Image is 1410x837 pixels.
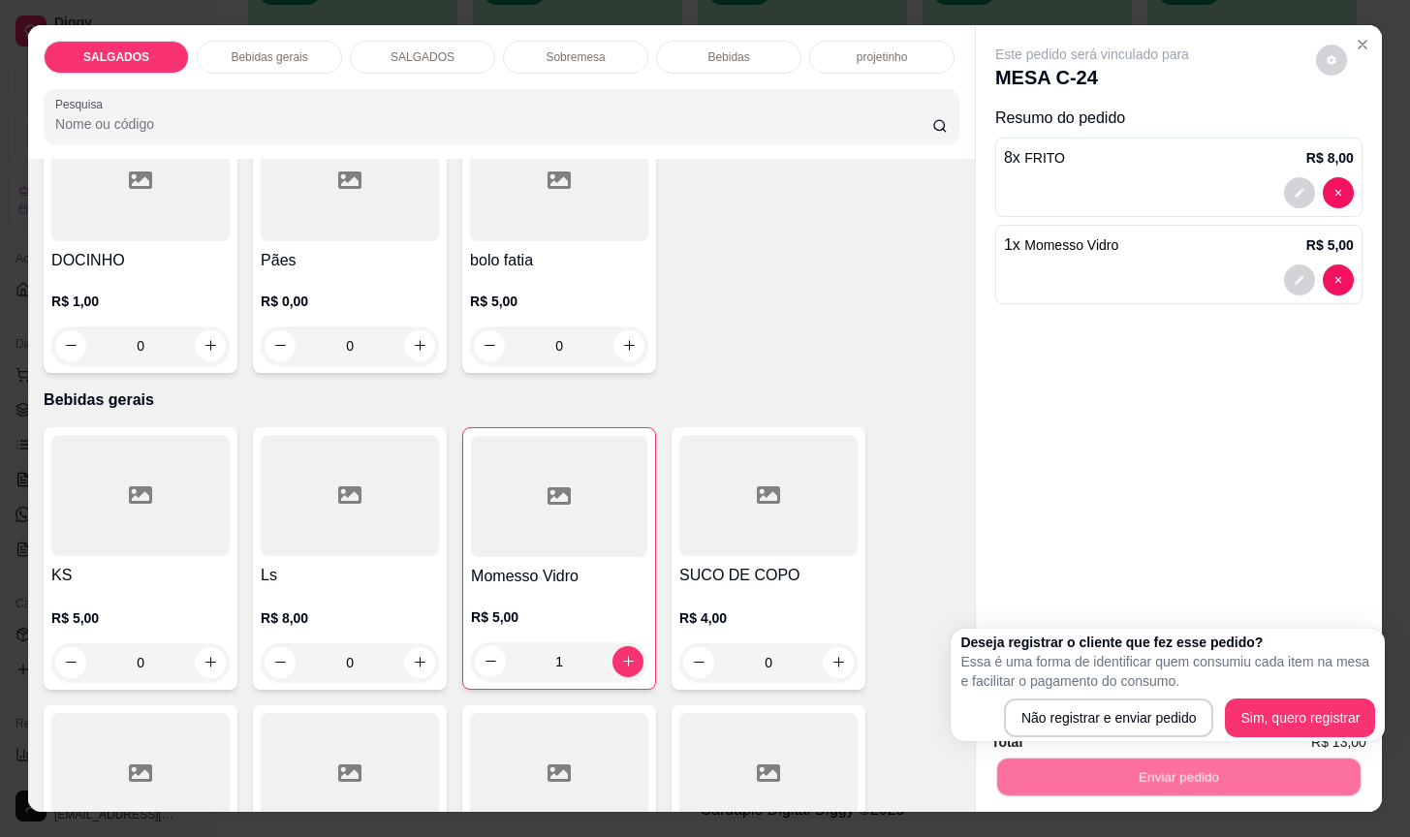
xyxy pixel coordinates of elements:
[195,647,226,678] button: increase-product-quantity
[612,646,643,677] button: increase-product-quantity
[707,49,749,65] p: Bebidas
[1284,177,1315,208] button: decrease-product-quantity
[55,114,932,134] input: Pesquisa
[1284,264,1315,295] button: decrease-product-quantity
[475,646,506,677] button: decrease-product-quantity
[51,564,230,587] h4: KS
[679,564,858,587] h4: SUCO DE COPO
[231,49,307,65] p: Bebidas gerais
[1347,29,1378,60] button: Close
[471,565,647,588] h4: Momesso Vidro
[613,330,644,361] button: increase-product-quantity
[1316,45,1347,76] button: decrease-product-quantity
[991,734,1022,750] strong: Total
[391,49,454,65] p: SALGADOS
[995,45,1189,64] p: Este pedido será vinculado para
[1306,148,1354,168] p: R$ 8,00
[265,647,296,678] button: decrease-product-quantity
[1225,698,1375,737] button: Sim, quero registrar
[1323,177,1354,208] button: decrease-product-quantity
[55,330,86,361] button: decrease-product-quantity
[51,608,230,628] p: R$ 5,00
[1004,233,1118,257] p: 1 x
[471,607,647,627] p: R$ 5,00
[995,107,1363,130] p: Resumo do pedido
[261,249,439,272] h4: Pães
[470,292,648,311] p: R$ 5,00
[857,49,908,65] p: projetinho
[470,249,648,272] h4: bolo fatia
[51,249,230,272] h4: DOCINHO
[960,633,1375,652] h2: Deseja registrar o cliente que fez esse pedido?
[195,330,226,361] button: increase-product-quantity
[55,647,86,678] button: decrease-product-quantity
[683,647,714,678] button: decrease-product-quantity
[1323,264,1354,295] button: decrease-product-quantity
[1306,235,1354,255] p: R$ 5,00
[55,96,110,112] label: Pesquisa
[997,759,1361,796] button: Enviar pedido
[51,292,230,311] p: R$ 1,00
[1004,698,1214,737] button: Não registrar e enviar pedido
[261,292,439,311] p: R$ 0,00
[960,652,1375,691] p: Essa é uma forma de identificar quem consumiu cada item na mesa e facilitar o pagamento do consumo.
[83,49,149,65] p: SALGADOS
[1024,150,1065,166] span: FRITO
[44,388,959,412] p: Bebidas gerais
[261,564,439,587] h4: Ls
[261,608,439,628] p: R$ 8,00
[546,49,605,65] p: Sobremesa
[1024,237,1118,253] span: Momesso Vidro
[679,608,858,628] p: R$ 4,00
[1311,731,1366,753] span: R$ 13,00
[474,330,505,361] button: decrease-product-quantity
[1004,146,1065,170] p: 8 x
[995,64,1189,91] p: MESA C-24
[404,647,435,678] button: increase-product-quantity
[823,647,854,678] button: increase-product-quantity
